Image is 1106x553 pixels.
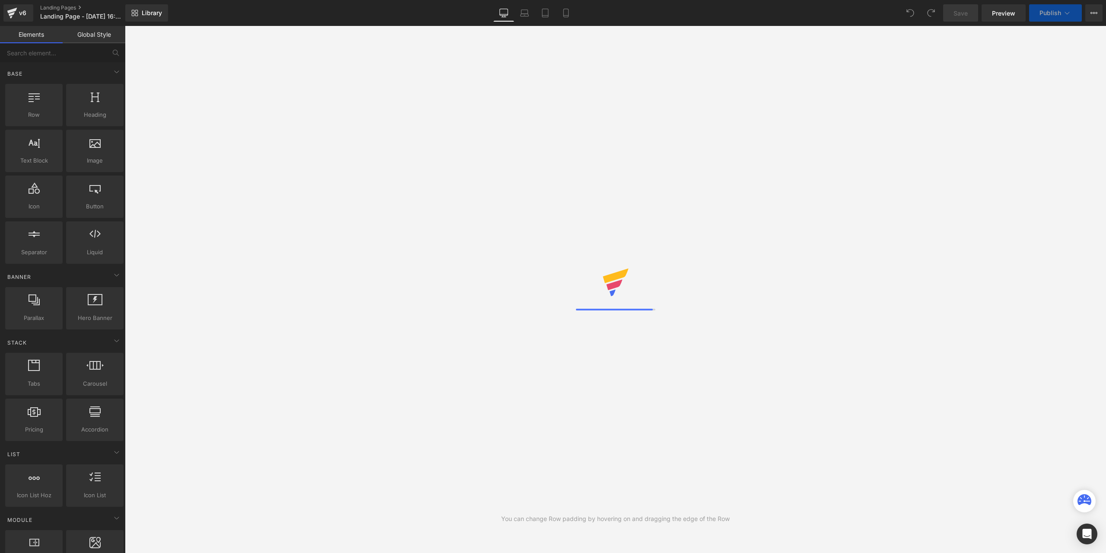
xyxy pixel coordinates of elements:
[1029,4,1082,22] button: Publish
[69,202,121,211] span: Button
[8,425,60,434] span: Pricing
[982,4,1026,22] a: Preview
[40,13,123,20] span: Landing Page - [DATE] 16:44:08
[1077,524,1097,544] div: Open Intercom Messenger
[1039,10,1061,16] span: Publish
[8,248,60,257] span: Separator
[69,491,121,500] span: Icon List
[125,4,168,22] a: New Library
[953,9,968,18] span: Save
[922,4,940,22] button: Redo
[69,110,121,119] span: Heading
[69,425,121,434] span: Accordion
[514,4,535,22] a: Laptop
[493,4,514,22] a: Desktop
[69,313,121,323] span: Hero Banner
[63,26,125,43] a: Global Style
[992,9,1015,18] span: Preview
[6,273,32,281] span: Banner
[8,156,60,165] span: Text Block
[6,339,28,347] span: Stack
[8,313,60,323] span: Parallax
[1085,4,1103,22] button: More
[69,248,121,257] span: Liquid
[556,4,576,22] a: Mobile
[902,4,919,22] button: Undo
[501,514,730,524] div: You can change Row padding by hovering on and dragging the edge of the Row
[3,4,33,22] a: v6
[17,7,28,19] div: v6
[8,491,60,500] span: Icon List Hoz
[8,110,60,119] span: Row
[535,4,556,22] a: Tablet
[69,379,121,388] span: Carousel
[6,450,21,458] span: List
[69,156,121,165] span: Image
[8,202,60,211] span: Icon
[40,4,140,11] a: Landing Pages
[6,70,23,78] span: Base
[8,379,60,388] span: Tabs
[142,9,162,17] span: Library
[6,516,33,524] span: Module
